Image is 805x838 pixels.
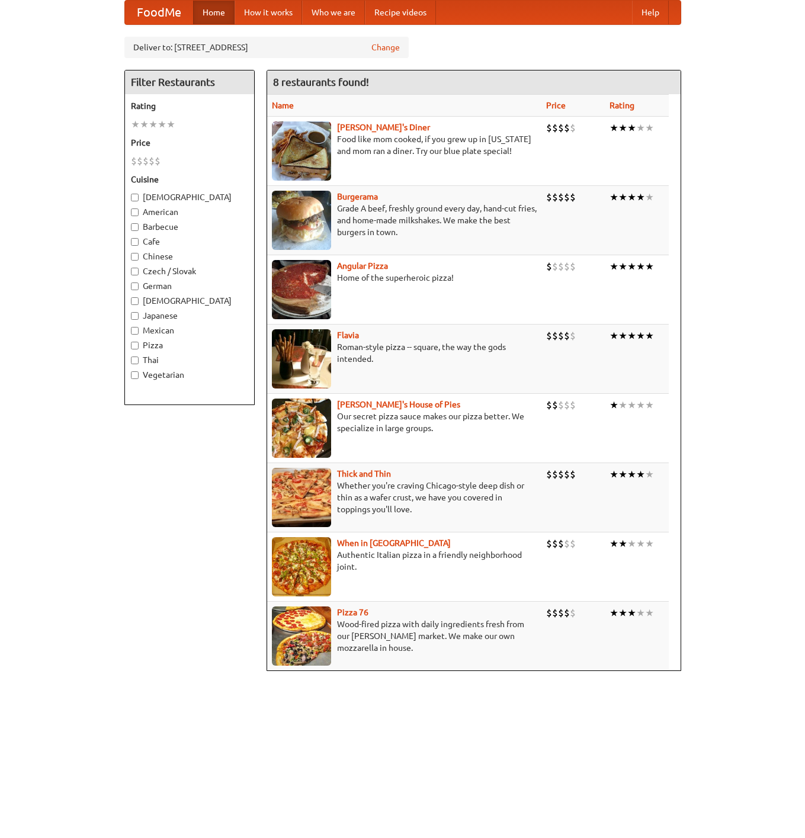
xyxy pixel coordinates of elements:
[131,280,248,292] label: German
[610,399,618,412] li: ★
[337,330,359,340] b: Flavia
[610,121,618,134] li: ★
[272,410,537,434] p: Our secret pizza sauce makes our pizza better. We specialize in large groups.
[552,191,558,204] li: $
[149,155,155,168] li: $
[272,203,537,238] p: Grade A beef, freshly ground every day, hand-cut fries, and home-made milkshakes. We make the bes...
[337,608,368,617] b: Pizza 76
[131,369,248,381] label: Vegetarian
[564,468,570,481] li: $
[337,469,391,479] a: Thick and Thin
[546,121,552,134] li: $
[546,191,552,204] li: $
[636,260,645,273] li: ★
[645,329,654,342] li: ★
[131,253,139,261] input: Chinese
[272,133,537,157] p: Food like mom cooked, if you grew up in [US_STATE] and mom ran a diner. Try our blue plate special!
[570,537,576,550] li: $
[155,155,161,168] li: $
[371,41,400,53] a: Change
[546,329,552,342] li: $
[636,399,645,412] li: ★
[272,272,537,284] p: Home of the superheroic pizza!
[552,121,558,134] li: $
[610,537,618,550] li: ★
[570,329,576,342] li: $
[627,191,636,204] li: ★
[337,538,451,548] a: When in [GEOGRAPHIC_DATA]
[558,606,564,619] li: $
[365,1,436,24] a: Recipe videos
[131,265,248,277] label: Czech / Slovak
[131,268,139,275] input: Czech / Slovak
[158,118,166,131] li: ★
[558,260,564,273] li: $
[636,121,645,134] li: ★
[564,537,570,550] li: $
[131,354,248,366] label: Thai
[125,1,193,24] a: FoodMe
[564,606,570,619] li: $
[131,194,139,201] input: [DEMOGRAPHIC_DATA]
[558,468,564,481] li: $
[131,371,139,379] input: Vegetarian
[636,329,645,342] li: ★
[564,329,570,342] li: $
[645,606,654,619] li: ★
[272,121,331,181] img: sallys.jpg
[632,1,669,24] a: Help
[337,123,430,132] b: [PERSON_NAME]'s Diner
[645,121,654,134] li: ★
[610,468,618,481] li: ★
[610,329,618,342] li: ★
[124,37,409,58] div: Deliver to: [STREET_ADDRESS]
[627,329,636,342] li: ★
[131,357,139,364] input: Thai
[193,1,235,24] a: Home
[558,329,564,342] li: $
[636,468,645,481] li: ★
[131,325,248,336] label: Mexican
[546,101,566,110] a: Price
[610,606,618,619] li: ★
[564,260,570,273] li: $
[618,121,627,134] li: ★
[272,341,537,365] p: Roman-style pizza -- square, the way the gods intended.
[337,400,460,409] a: [PERSON_NAME]'s House of Pies
[570,191,576,204] li: $
[272,329,331,389] img: flavia.jpg
[272,468,331,527] img: thick.jpg
[570,260,576,273] li: $
[166,118,175,131] li: ★
[546,399,552,412] li: $
[618,329,627,342] li: ★
[337,192,378,201] a: Burgerama
[131,118,140,131] li: ★
[618,260,627,273] li: ★
[131,137,248,149] h5: Price
[131,282,139,290] input: German
[131,191,248,203] label: [DEMOGRAPHIC_DATA]
[131,100,248,112] h5: Rating
[636,191,645,204] li: ★
[552,329,558,342] li: $
[149,118,158,131] li: ★
[618,191,627,204] li: ★
[272,618,537,654] p: Wood-fired pizza with daily ingredients fresh from our [PERSON_NAME] market. We make our own mozz...
[337,261,388,271] a: Angular Pizza
[131,206,248,218] label: American
[137,155,143,168] li: $
[131,174,248,185] h5: Cuisine
[302,1,365,24] a: Who we are
[558,537,564,550] li: $
[610,191,618,204] li: ★
[645,191,654,204] li: ★
[564,191,570,204] li: $
[552,468,558,481] li: $
[546,260,552,273] li: $
[570,399,576,412] li: $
